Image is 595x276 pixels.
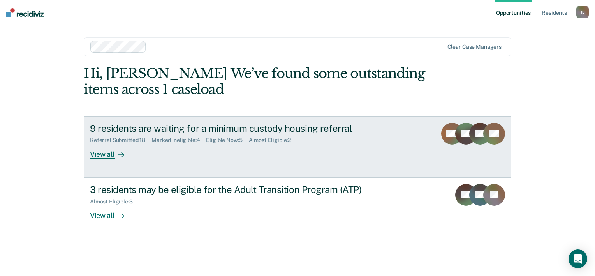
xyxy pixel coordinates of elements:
div: View all [90,205,134,220]
div: Open Intercom Messenger [569,249,587,268]
div: J L [576,6,589,18]
button: JL [576,6,589,18]
div: Referral Submitted : 18 [90,137,151,143]
div: Marked Ineligible : 4 [151,137,206,143]
a: 3 residents may be eligible for the Adult Transition Program (ATP)Almost Eligible:3View all [84,178,511,239]
div: 3 residents may be eligible for the Adult Transition Program (ATP) [90,184,363,195]
div: Eligible Now : 5 [206,137,248,143]
div: Clear case managers [447,44,502,50]
div: View all [90,143,134,159]
img: Recidiviz [6,8,44,17]
div: Hi, [PERSON_NAME] We’ve found some outstanding items across 1 caseload [84,65,426,97]
div: Almost Eligible : 2 [249,137,297,143]
a: 9 residents are waiting for a minimum custody housing referralReferral Submitted:18Marked Ineligi... [84,116,511,178]
div: 9 residents are waiting for a minimum custody housing referral [90,123,363,134]
div: Almost Eligible : 3 [90,198,139,205]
